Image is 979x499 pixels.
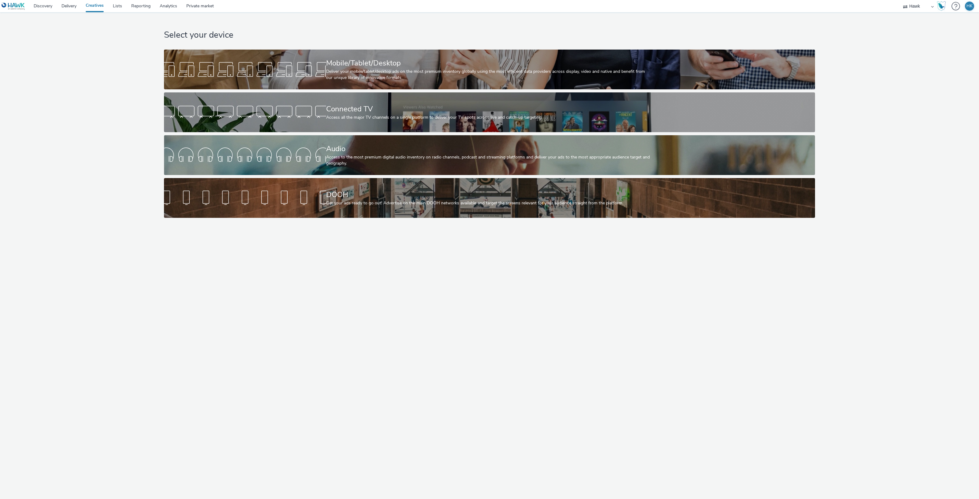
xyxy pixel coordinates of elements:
[326,143,650,154] div: Audio
[326,104,650,114] div: Connected TV
[326,154,650,167] div: Access to the most premium digital audio inventory on radio channels, podcast and streaming platf...
[164,29,815,41] h1: Select your device
[937,1,946,11] img: Hawk Academy
[164,178,815,218] a: DOOHGet your ads ready to go out! Advertise on the main DOOH networks available and target the sc...
[2,2,25,10] img: undefined Logo
[937,1,948,11] a: Hawk Academy
[966,2,973,11] div: HK
[326,189,650,200] div: DOOH
[326,58,650,69] div: Mobile/Tablet/Desktop
[326,69,650,81] div: Deliver your mobile/tablet/desktop ads on the most premium inventory globally using the most effi...
[326,114,650,121] div: Access all the major TV channels on a single platform to deliver your TV spots across live and ca...
[164,92,815,132] a: Connected TVAccess all the major TV channels on a single platform to deliver your TV spots across...
[164,50,815,89] a: Mobile/Tablet/DesktopDeliver your mobile/tablet/desktop ads on the most premium inventory globall...
[326,200,650,206] div: Get your ads ready to go out! Advertise on the main DOOH networks available and target the screen...
[164,135,815,175] a: AudioAccess to the most premium digital audio inventory on radio channels, podcast and streaming ...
